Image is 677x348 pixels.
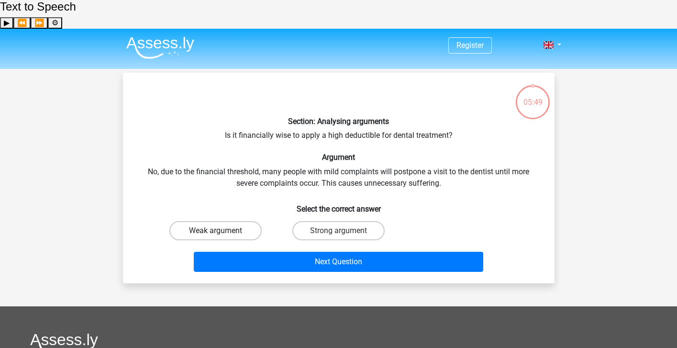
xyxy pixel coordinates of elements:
button: Settings [48,17,62,29]
h6: Select the correct answer [138,197,539,213]
div: Is it financially wise to apply a high deductible for dental treatment? No, due to the financial ... [127,80,551,276]
h6: Argument [138,153,539,162]
button: Previous [13,17,31,29]
h6: Section: Analysing arguments [138,117,539,126]
div: 05:49 [515,84,551,108]
img: Assessly [126,36,194,59]
label: Strong argument [292,221,385,240]
label: Weak argument [169,221,262,240]
a: Register [456,41,484,50]
button: Next Question [194,252,483,272]
button: Forward [31,17,48,29]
